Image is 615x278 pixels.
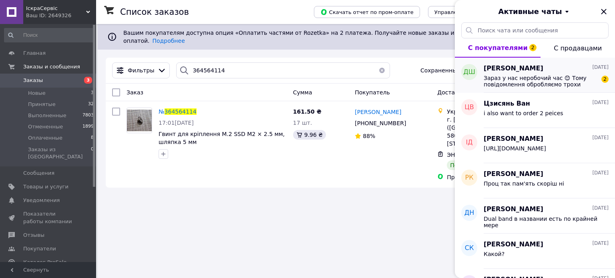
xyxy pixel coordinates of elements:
[293,89,312,96] span: Сумма
[437,89,493,96] span: Доставка и оплата
[165,108,197,115] span: 364564114
[601,76,609,83] span: 2
[455,93,615,128] button: ЦВЦзисянь Ван[DATE]i also want to order 2 peices
[464,208,474,218] span: ДН
[153,38,185,44] a: Подробнее
[529,44,537,51] span: 2
[355,108,401,116] a: [PERSON_NAME]
[159,131,285,145] a: Гвинт для кріплення M.2 SSD M2 × 2.5 мм, шляпка 5 мм
[26,12,96,19] div: Ваш ID: 2649326
[465,244,474,253] span: СК
[355,89,390,96] span: Покупатель
[23,232,44,239] span: Отзывы
[374,62,390,78] button: Очистить
[123,30,576,44] span: Вашим покупателям доступна опция «Оплатить частями от Rozetka» на 2 платежа. Получайте новые зака...
[447,152,510,158] span: ЭН: 0 5048 4617 7351
[461,22,609,38] input: Поиск чата или сообщения
[293,108,322,115] span: 161.50 ₴
[23,210,74,225] span: Показатели работы компании
[592,170,609,176] span: [DATE]
[477,6,593,17] button: Активные чаты
[127,108,152,133] a: Фото товару
[159,108,165,115] span: №
[484,180,564,187] span: Проц так пам'ять скоріш ні
[447,108,530,116] div: Укрпошта
[23,259,66,266] span: Каталог ProSale
[498,6,562,17] span: Активные чаты
[428,6,504,18] button: Управление статусами
[484,64,543,73] span: [PERSON_NAME]
[84,77,92,84] span: 3
[91,146,94,160] span: 0
[484,170,543,179] span: [PERSON_NAME]
[28,146,91,160] span: Заказы из [GEOGRAPHIC_DATA]
[434,9,497,15] span: Управление статусами
[88,101,94,108] span: 32
[455,58,615,93] button: ДШ[PERSON_NAME][DATE]Зараз у нас неробочий час 😊 Тому повідомлення обробляємо трохи повільніше. А...
[23,77,43,84] span: Заказы
[314,6,420,18] button: Скачать отчет по пром-оплате
[455,198,615,234] button: ДН[PERSON_NAME][DATE]Dual band в названии есть по крайней мере
[447,160,482,170] div: Получено
[484,75,597,88] span: Зараз у нас неробочий час 😊 Тому повідомлення обробляємо трохи повільніше. Але ми на зв’язку й ві...
[484,205,543,214] span: [PERSON_NAME]
[484,99,530,108] span: Цзисянь Ван
[127,110,152,131] img: Фото товару
[455,234,615,269] button: СК[PERSON_NAME][DATE]Какой?
[28,112,66,119] span: Выполненные
[468,44,528,52] span: С покупателями
[455,38,541,58] button: С покупателями2
[28,134,62,142] span: Оплаченные
[159,120,194,126] span: 17:01[DATE]
[554,44,602,52] span: С продавцами
[82,112,94,119] span: 7803
[484,134,543,144] span: [PERSON_NAME]
[23,245,56,252] span: Покупатели
[464,103,474,112] span: ЦВ
[176,62,390,78] input: Поиск по номеру заказа, ФИО покупателя, номеру телефона, Email, номеру накладной
[28,90,46,97] span: Новые
[484,240,543,249] span: [PERSON_NAME]
[159,108,197,115] a: №364564114
[28,101,56,108] span: Принятые
[463,68,475,77] span: ДШ
[465,173,473,182] span: РК
[82,123,94,130] span: 1899
[23,197,60,204] span: Уведомления
[455,163,615,198] button: РК[PERSON_NAME][DATE]Проц так пам'ять скоріш ні
[26,5,86,12] span: ІскраСервіс
[455,128,615,163] button: ІД[PERSON_NAME][DATE][URL][DOMAIN_NAME]
[541,38,615,58] button: С продавцами
[592,64,609,71] span: [DATE]
[4,28,94,42] input: Поиск
[355,120,406,126] span: [PHONE_NUMBER]
[23,170,54,177] span: Сообщения
[127,89,143,96] span: Заказ
[23,63,80,70] span: Заказы и сообщения
[592,240,609,247] span: [DATE]
[120,7,189,17] h1: Список заказов
[592,205,609,212] span: [DATE]
[599,7,609,16] button: Закрыть
[592,134,609,141] span: [DATE]
[420,66,490,74] span: Сохраненные фильтры:
[447,116,530,148] div: г. [GEOGRAPHIC_DATA] ([GEOGRAPHIC_DATA].), 58032, вул. [STREET_ADDRESS]
[23,183,68,190] span: Товары и услуги
[355,109,401,115] span: [PERSON_NAME]
[91,90,94,97] span: 3
[128,66,154,74] span: Фильтры
[28,123,63,130] span: Отмененные
[484,110,563,116] span: i also want to order 2 peices
[484,145,546,152] span: [URL][DOMAIN_NAME]
[447,173,530,181] div: Пром-оплата
[592,99,609,106] span: [DATE]
[466,138,472,147] span: ІД
[293,120,312,126] span: 17 шт.
[363,133,375,139] span: 88%
[23,50,46,57] span: Главная
[484,216,597,228] span: Dual band в названии есть по крайней мере
[320,8,414,16] span: Скачать отчет по пром-оплате
[484,251,504,257] span: Какой?
[293,130,326,140] div: 9.96 ₴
